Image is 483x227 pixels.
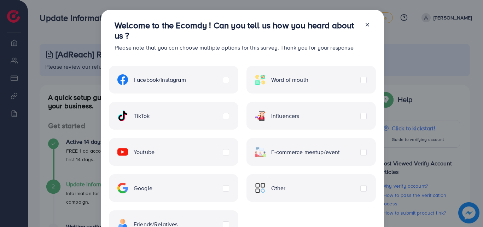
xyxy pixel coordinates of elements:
[134,76,186,84] span: Facebook/Instagram
[115,43,359,52] p: Please note that you can choose multiple options for this survey. Thank you for your response
[115,20,359,41] h3: Welcome to the Ecomdy ! Can you tell us how you heard about us ?
[255,147,266,157] img: ic-ecommerce.d1fa3848.svg
[255,74,266,85] img: ic-word-of-mouth.a439123d.svg
[134,112,150,120] span: TikTok
[255,183,266,193] img: ic-other.99c3e012.svg
[271,148,340,156] span: E-commerce meetup/event
[255,110,266,121] img: ic-influencers.a620ad43.svg
[117,183,128,193] img: ic-google.5bdd9b68.svg
[271,112,299,120] span: Influencers
[134,148,155,156] span: Youtube
[117,110,128,121] img: ic-tiktok.4b20a09a.svg
[134,184,152,192] span: Google
[271,76,308,84] span: Word of mouth
[117,147,128,157] img: ic-youtube.715a0ca2.svg
[271,184,286,192] span: Other
[117,74,128,85] img: ic-facebook.134605ef.svg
